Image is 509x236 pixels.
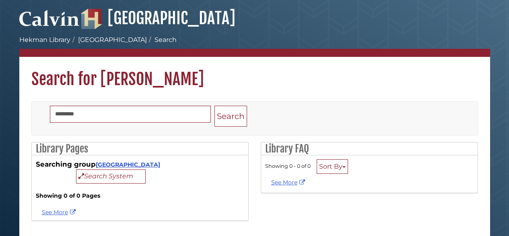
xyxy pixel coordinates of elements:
[78,36,147,44] a: [GEOGRAPHIC_DATA]
[19,35,490,57] nav: breadcrumb
[271,179,307,186] a: See More
[147,35,177,45] li: Search
[261,142,478,155] h2: Library FAQ
[81,9,101,29] img: Hekman Library Logo
[214,106,247,127] button: Search
[265,163,311,169] span: Showing 0 - 0 of 0
[32,142,248,155] h2: Library Pages
[317,159,348,174] button: Sort By
[19,57,490,89] h1: Search for [PERSON_NAME]
[42,209,78,216] a: See more teunissen results
[36,159,244,184] div: Searching group
[19,36,70,44] a: Hekman Library
[96,161,160,168] a: [GEOGRAPHIC_DATA]
[36,192,244,200] strong: Showing 0 of 0 Pages
[81,8,235,28] a: [GEOGRAPHIC_DATA]
[19,6,80,29] img: Calvin
[76,169,146,184] button: Search System
[19,19,80,26] a: Calvin University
